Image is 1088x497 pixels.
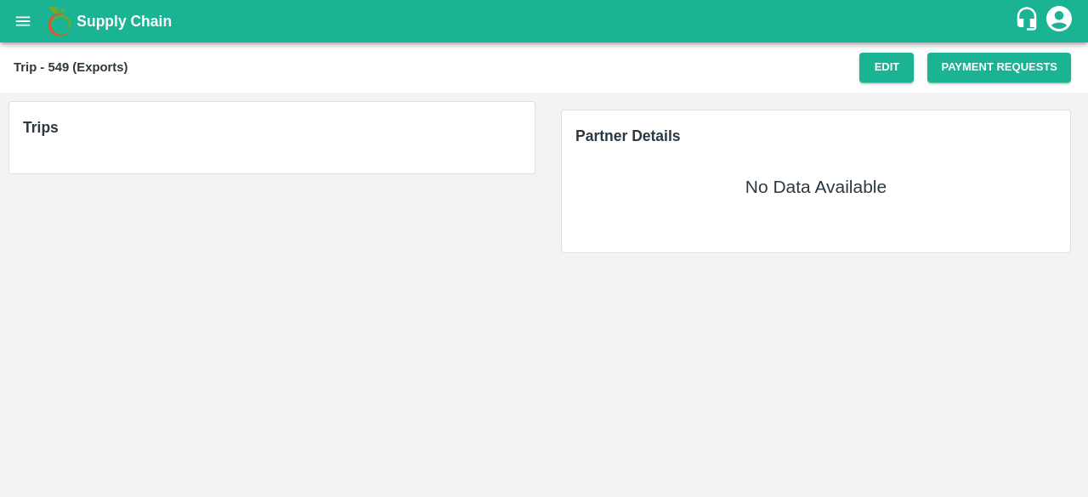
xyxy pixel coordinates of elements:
[14,60,127,74] b: Trip - 549 (Exports)
[575,127,681,144] span: Partner Details
[1044,3,1074,39] div: account of current user
[1014,6,1044,37] div: customer-support
[23,119,59,136] b: Trips
[927,53,1071,82] button: Payment Requests
[76,13,172,30] b: Supply Chain
[745,175,887,199] h5: No Data Available
[859,53,914,82] button: Edit
[3,2,42,41] button: open drawer
[42,4,76,38] img: logo
[76,9,1014,33] a: Supply Chain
